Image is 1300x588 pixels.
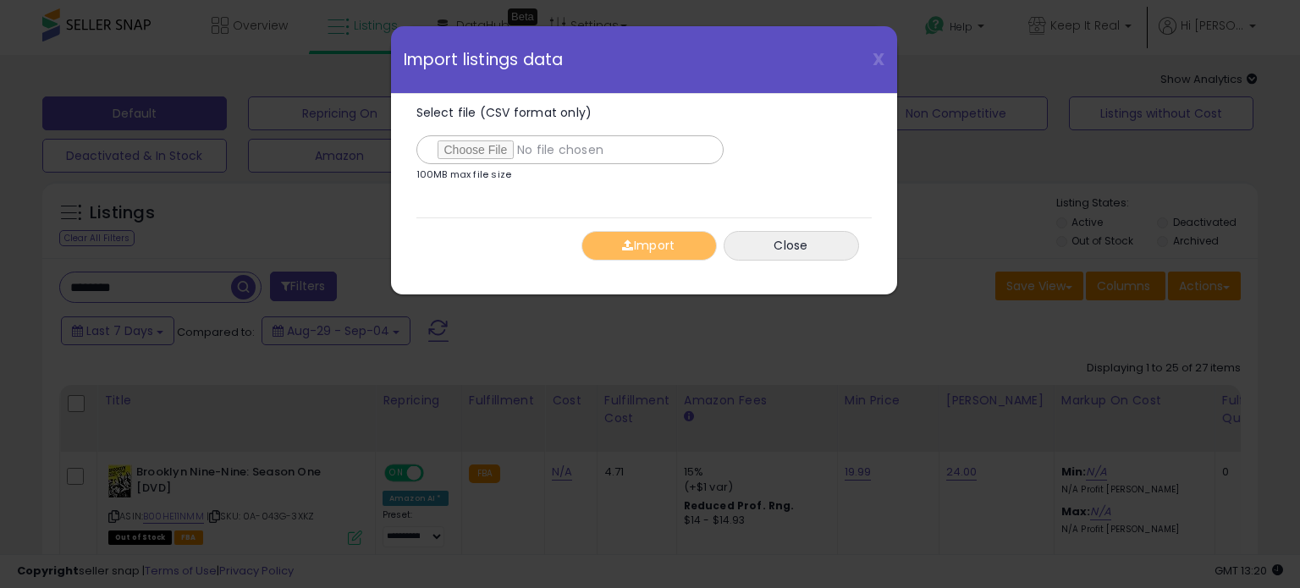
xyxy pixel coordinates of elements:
[873,47,884,71] span: X
[581,231,717,261] button: Import
[404,52,564,68] span: Import listings data
[724,231,859,261] button: Close
[416,170,512,179] p: 100MB max file size
[416,104,592,121] span: Select file (CSV format only)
